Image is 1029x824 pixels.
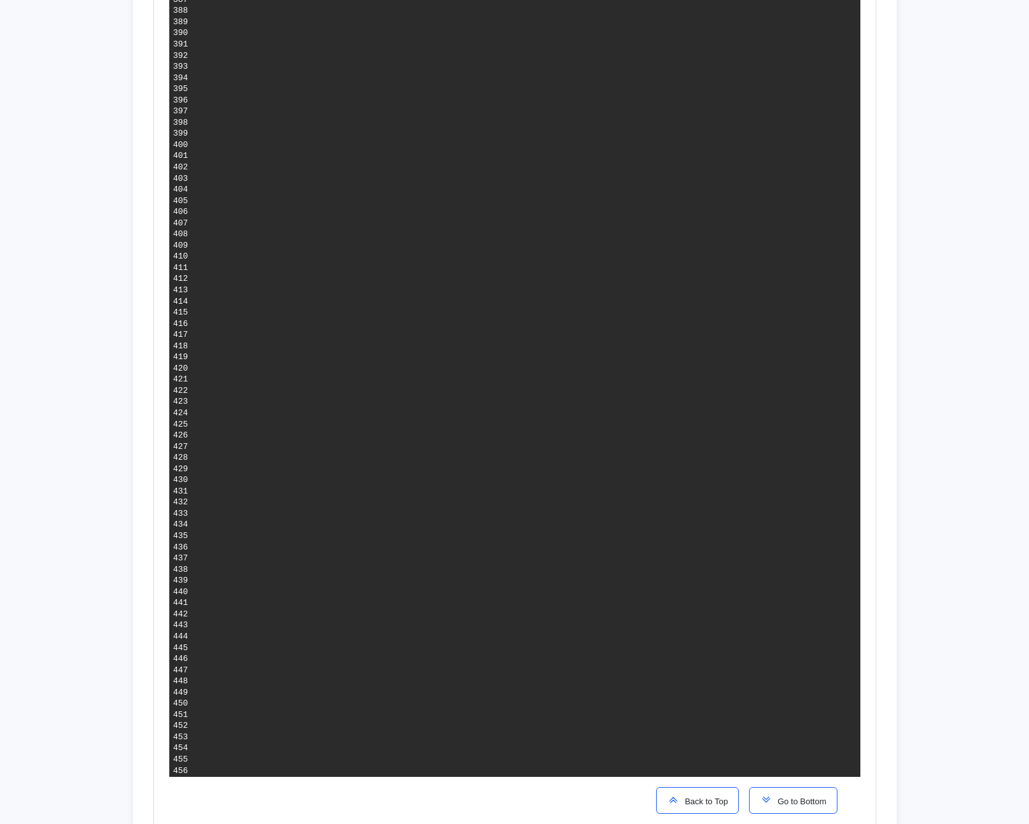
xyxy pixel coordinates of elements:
div: 407 [173,218,188,229]
div: 422 [173,385,188,397]
div: 394 [173,73,188,84]
div: 439 [173,575,188,586]
button: Go to Bottom [749,787,837,814]
img: scroll-to-icon.svg [760,793,773,806]
div: 417 [173,329,188,341]
div: 455 [173,754,188,765]
div: 456 [173,765,188,777]
span: Go to Bottom [773,797,827,806]
div: 428 [173,452,188,464]
div: 408 [173,229,188,240]
div: 445 [173,643,188,654]
div: 388 [173,5,188,17]
div: 409 [173,240,188,252]
div: 395 [173,83,188,95]
div: 406 [173,206,188,218]
div: 437 [173,553,188,564]
div: 416 [173,318,188,330]
div: 436 [173,542,188,553]
div: 398 [173,117,188,129]
div: 444 [173,631,188,643]
div: 452 [173,720,188,732]
img: scroll-to-icon.svg [667,793,680,806]
div: 446 [173,653,188,665]
div: 448 [173,676,188,687]
div: 414 [173,296,188,308]
div: 451 [173,709,188,721]
div: 402 [173,162,188,173]
div: 415 [173,307,188,318]
div: 438 [173,564,188,576]
div: 434 [173,519,188,530]
div: 403 [173,173,188,185]
div: 443 [173,620,188,631]
div: 419 [173,352,188,363]
div: 405 [173,195,188,207]
div: 433 [173,508,188,520]
div: 430 [173,474,188,486]
div: 435 [173,530,188,542]
div: 410 [173,251,188,262]
div: 432 [173,497,188,508]
div: 423 [173,396,188,408]
div: 396 [173,95,188,106]
div: 389 [173,17,188,28]
div: 457 [173,776,188,788]
div: 404 [173,184,188,195]
div: 440 [173,586,188,598]
div: 453 [173,732,188,743]
div: 401 [173,150,188,162]
div: 399 [173,128,188,139]
div: 427 [173,441,188,453]
div: 441 [173,597,188,609]
div: 393 [173,61,188,73]
div: 454 [173,742,188,754]
div: 447 [173,665,188,676]
div: 413 [173,285,188,296]
span: Back to Top [680,797,728,806]
div: 449 [173,687,188,699]
button: Back to Top [656,787,739,814]
div: 425 [173,419,188,430]
div: 418 [173,341,188,352]
div: 424 [173,408,188,419]
div: 391 [173,39,188,50]
div: 431 [173,486,188,497]
div: 392 [173,50,188,62]
div: 426 [173,430,188,441]
div: 400 [173,139,188,151]
div: 411 [173,262,188,274]
div: 390 [173,27,188,39]
div: 421 [173,374,188,385]
div: 420 [173,363,188,374]
div: 412 [173,273,188,285]
div: 429 [173,464,188,475]
div: 442 [173,609,188,620]
div: 450 [173,698,188,709]
div: 397 [173,106,188,117]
